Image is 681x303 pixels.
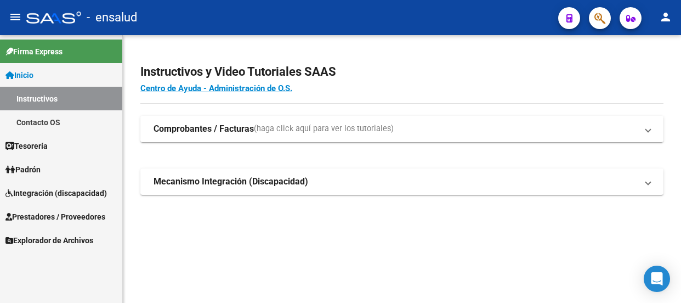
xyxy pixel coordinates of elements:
[5,69,33,81] span: Inicio
[254,123,394,135] span: (haga click aquí para ver los tutoriales)
[9,10,22,24] mat-icon: menu
[5,140,48,152] span: Tesorería
[659,10,672,24] mat-icon: person
[5,46,63,58] span: Firma Express
[140,61,663,82] h2: Instructivos y Video Tutoriales SAAS
[5,164,41,176] span: Padrón
[644,266,670,292] div: Open Intercom Messenger
[140,169,663,195] mat-expansion-panel-header: Mecanismo Integración (Discapacidad)
[154,123,254,135] strong: Comprobantes / Facturas
[154,176,308,188] strong: Mecanismo Integración (Discapacidad)
[5,187,107,199] span: Integración (discapacidad)
[140,116,663,142] mat-expansion-panel-header: Comprobantes / Facturas(haga click aquí para ver los tutoriales)
[5,234,93,246] span: Explorador de Archivos
[5,211,105,223] span: Prestadores / Proveedores
[87,5,137,30] span: - ensalud
[140,83,292,93] a: Centro de Ayuda - Administración de O.S.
